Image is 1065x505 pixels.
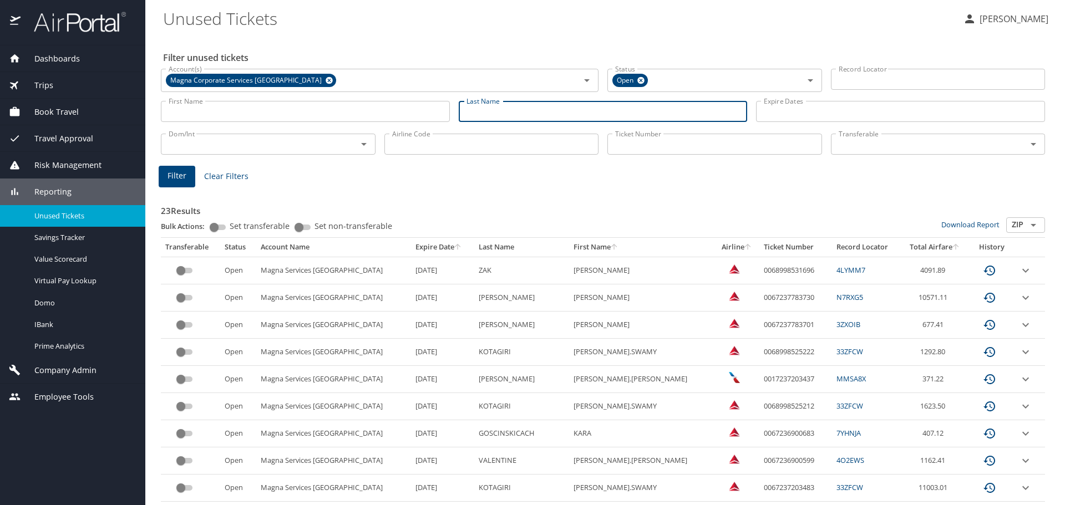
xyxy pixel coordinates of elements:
button: expand row [1019,345,1032,359]
a: 3ZXOIB [836,319,860,329]
img: Delta Airlines [729,426,740,437]
td: Open [220,393,256,420]
span: Company Admin [21,364,97,376]
td: Magna Services [GEOGRAPHIC_DATA] [256,312,411,339]
div: Magna Corporate Services [GEOGRAPHIC_DATA] [166,74,336,87]
span: Filter [168,169,186,183]
td: 0068998525222 [759,339,832,366]
button: [PERSON_NAME] [958,9,1053,29]
td: 0067237783730 [759,284,832,312]
button: sort [611,244,618,251]
td: [DATE] [411,257,474,284]
button: expand row [1019,454,1032,467]
img: Delta Airlines [729,318,740,329]
td: Magna Services [GEOGRAPHIC_DATA] [256,366,411,393]
td: 1162.41 [901,447,969,475]
span: Trips [21,79,53,91]
span: Open [612,75,640,86]
img: Delta Airlines [729,481,740,492]
td: [PERSON_NAME].[PERSON_NAME] [569,366,714,393]
th: Record Locator [832,238,901,257]
a: 33ZFCW [836,346,863,356]
td: Open [220,447,256,475]
img: airportal-logo.png [22,11,126,33]
span: Dashboards [21,53,80,65]
td: 371.22 [901,366,969,393]
td: 0067236900599 [759,447,832,475]
span: Set transferable [230,222,290,230]
td: [PERSON_NAME] [569,312,714,339]
span: Reporting [21,186,72,198]
span: Book Travel [21,106,79,118]
td: KOTAGIRI [474,339,569,366]
td: [PERSON_NAME] [474,366,569,393]
span: Virtual Pay Lookup [34,276,132,286]
td: [PERSON_NAME] [569,284,714,312]
td: 0067237203483 [759,475,832,502]
td: [PERSON_NAME].SWAMY [569,475,714,502]
img: Delta Airlines [729,399,740,410]
th: First Name [569,238,714,257]
td: [PERSON_NAME] [474,284,569,312]
th: Airline [714,238,759,257]
td: Magna Services [GEOGRAPHIC_DATA] [256,284,411,312]
h2: Filter unused tickets [163,49,1047,67]
button: sort [952,244,960,251]
div: Transferable [165,242,216,252]
button: expand row [1019,373,1032,386]
td: 10571.11 [901,284,969,312]
button: expand row [1019,318,1032,331]
a: 4LYMM7 [836,265,865,275]
td: [DATE] [411,420,474,447]
th: Last Name [474,238,569,257]
td: 0017237203437 [759,366,832,393]
td: [DATE] [411,475,474,502]
a: 33ZFCW [836,482,863,492]
img: Delta Airlines [729,453,740,465]
td: Open [220,366,256,393]
span: Magna Corporate Services [GEOGRAPHIC_DATA] [166,75,328,86]
span: Savings Tracker [34,232,132,243]
td: Open [220,339,256,366]
td: [PERSON_NAME] [474,312,569,339]
td: Open [220,420,256,447]
th: Total Airfare [901,238,969,257]
button: expand row [1019,481,1032,494]
span: Risk Management [21,159,102,171]
td: 1623.50 [901,393,969,420]
button: Open [1026,136,1041,152]
td: [PERSON_NAME].[PERSON_NAME] [569,447,714,475]
div: Open [612,74,648,87]
a: 4O2EWS [836,455,864,465]
th: Expire Date [411,238,474,257]
a: Download Report [941,220,1000,229]
button: sort [454,244,462,251]
p: Bulk Actions: [161,221,214,231]
td: Magna Services [GEOGRAPHIC_DATA] [256,475,411,502]
th: History [969,238,1015,257]
button: Open [356,136,372,152]
span: Unused Tickets [34,211,132,221]
td: [DATE] [411,284,474,312]
a: 33ZFCW [836,401,863,411]
td: [DATE] [411,312,474,339]
img: icon-airportal.png [10,11,22,33]
td: Magna Services [GEOGRAPHIC_DATA] [256,393,411,420]
button: expand row [1019,264,1032,277]
td: Magna Services [GEOGRAPHIC_DATA] [256,420,411,447]
th: Account Name [256,238,411,257]
button: sort [744,244,752,251]
p: [PERSON_NAME] [976,12,1048,25]
span: Prime Analytics [34,341,132,351]
td: 407.12 [901,420,969,447]
button: Open [1026,217,1041,233]
td: 0068998525212 [759,393,832,420]
td: [DATE] [411,366,474,393]
td: 0067237783701 [759,312,832,339]
a: 7YHNJA [836,428,861,438]
td: Magna Services [GEOGRAPHIC_DATA] [256,339,411,366]
td: GOSCINSKICACH [474,420,569,447]
td: 1292.80 [901,339,969,366]
img: Delta Airlines [729,290,740,302]
h3: 23 Results [161,198,1045,217]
